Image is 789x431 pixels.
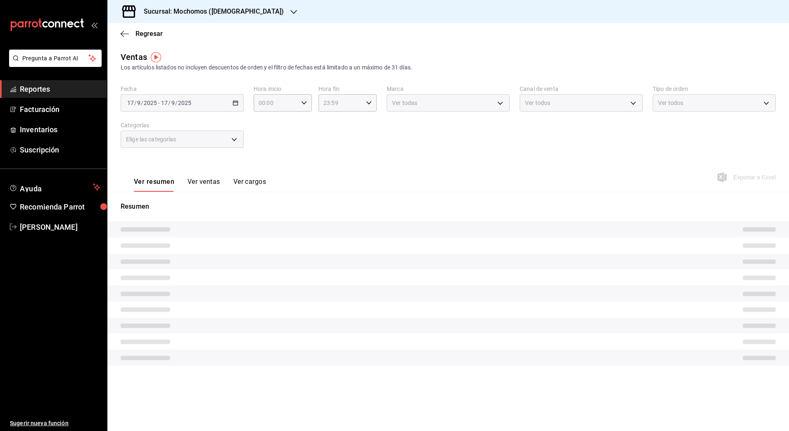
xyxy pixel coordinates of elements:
span: - [158,100,160,106]
span: Facturación [20,104,100,115]
img: Tooltip marker [151,52,161,62]
label: Marca [387,86,510,92]
button: Ver resumen [134,178,174,192]
label: Hora fin [318,86,377,92]
span: / [141,100,143,106]
label: Canal de venta [520,86,643,92]
label: Tipo de orden [653,86,776,92]
span: Sugerir nueva función [10,419,100,428]
span: Regresar [135,30,163,38]
label: Categorías [121,122,244,128]
input: -- [161,100,168,106]
span: / [168,100,171,106]
span: Recomienda Parrot [20,201,100,212]
span: Elige las categorías [126,135,176,143]
input: ---- [178,100,192,106]
h3: Sucursal: Mochomos ([DEMOGRAPHIC_DATA]) [137,7,284,17]
button: Regresar [121,30,163,38]
span: Inventarios [20,124,100,135]
div: navigation tabs [134,178,266,192]
span: Ver todos [658,99,683,107]
span: Ayuda [20,182,90,192]
button: Ver ventas [188,178,220,192]
span: / [134,100,137,106]
button: Pregunta a Parrot AI [9,50,102,67]
span: Reportes [20,83,100,95]
span: Ver todos [525,99,550,107]
label: Fecha [121,86,244,92]
button: open_drawer_menu [91,21,97,28]
span: [PERSON_NAME] [20,221,100,233]
input: -- [171,100,175,106]
span: Ver todas [392,99,417,107]
p: Resumen [121,202,776,212]
button: Ver cargos [233,178,266,192]
label: Hora inicio [254,86,312,92]
input: ---- [143,100,157,106]
a: Pregunta a Parrot AI [6,60,102,69]
div: Ventas [121,51,147,63]
span: / [175,100,178,106]
span: Pregunta a Parrot AI [22,54,89,63]
div: Los artículos listados no incluyen descuentos de orden y el filtro de fechas está limitado a un m... [121,63,776,72]
input: -- [137,100,141,106]
input: -- [127,100,134,106]
span: Suscripción [20,144,100,155]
